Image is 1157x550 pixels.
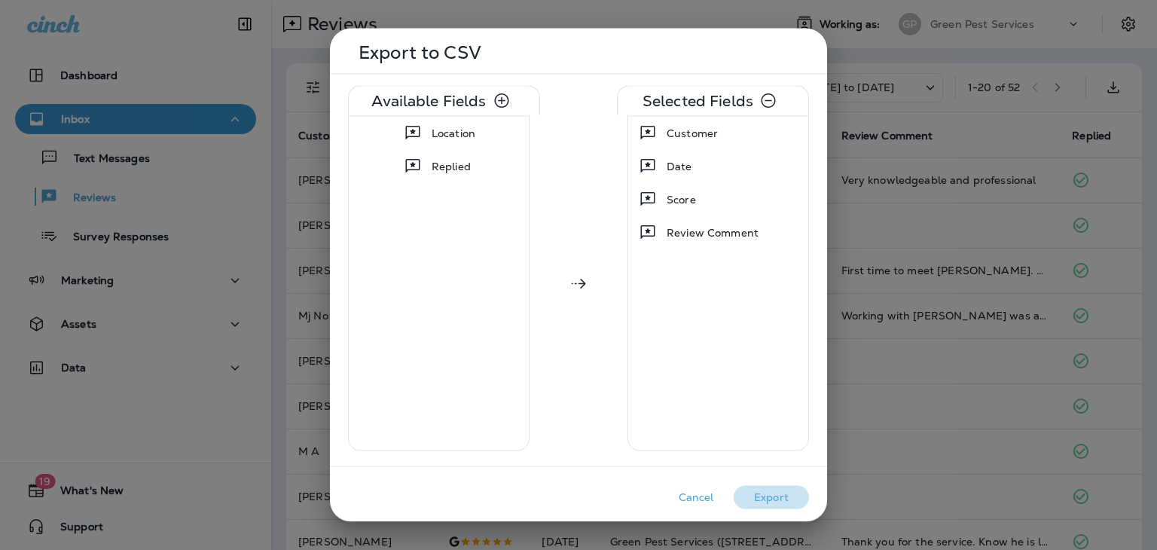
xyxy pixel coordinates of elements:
[667,225,759,240] span: Review Comment
[487,86,517,116] button: Select All
[432,126,475,141] span: Location
[643,95,753,107] p: Selected Fields
[371,95,486,107] p: Available Fields
[667,192,696,207] span: Score
[667,126,718,141] span: Customer
[432,159,471,174] span: Replied
[734,486,809,509] button: Export
[359,47,803,59] p: Export to CSV
[667,159,692,174] span: Date
[658,486,734,509] button: Cancel
[753,86,783,116] button: Remove All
